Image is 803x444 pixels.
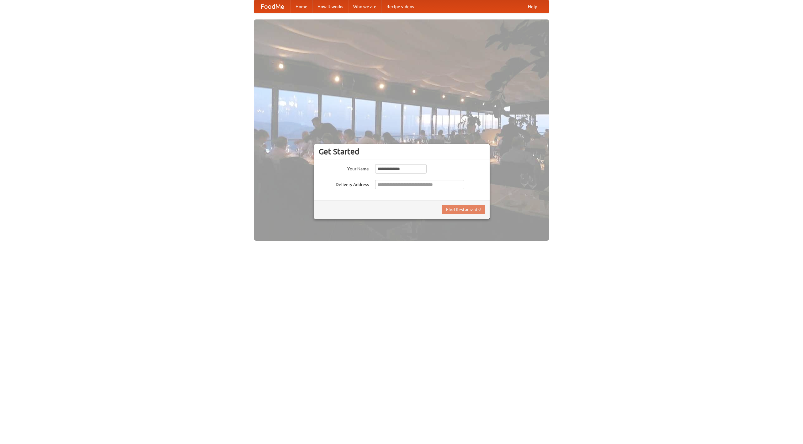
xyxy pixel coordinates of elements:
label: Your Name [319,164,369,172]
label: Delivery Address [319,180,369,188]
a: Recipe videos [381,0,419,13]
a: Who we are [348,0,381,13]
a: Home [290,0,312,13]
a: How it works [312,0,348,13]
a: FoodMe [254,0,290,13]
button: Find Restaurants! [442,205,485,214]
a: Help [523,0,542,13]
h3: Get Started [319,147,485,156]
